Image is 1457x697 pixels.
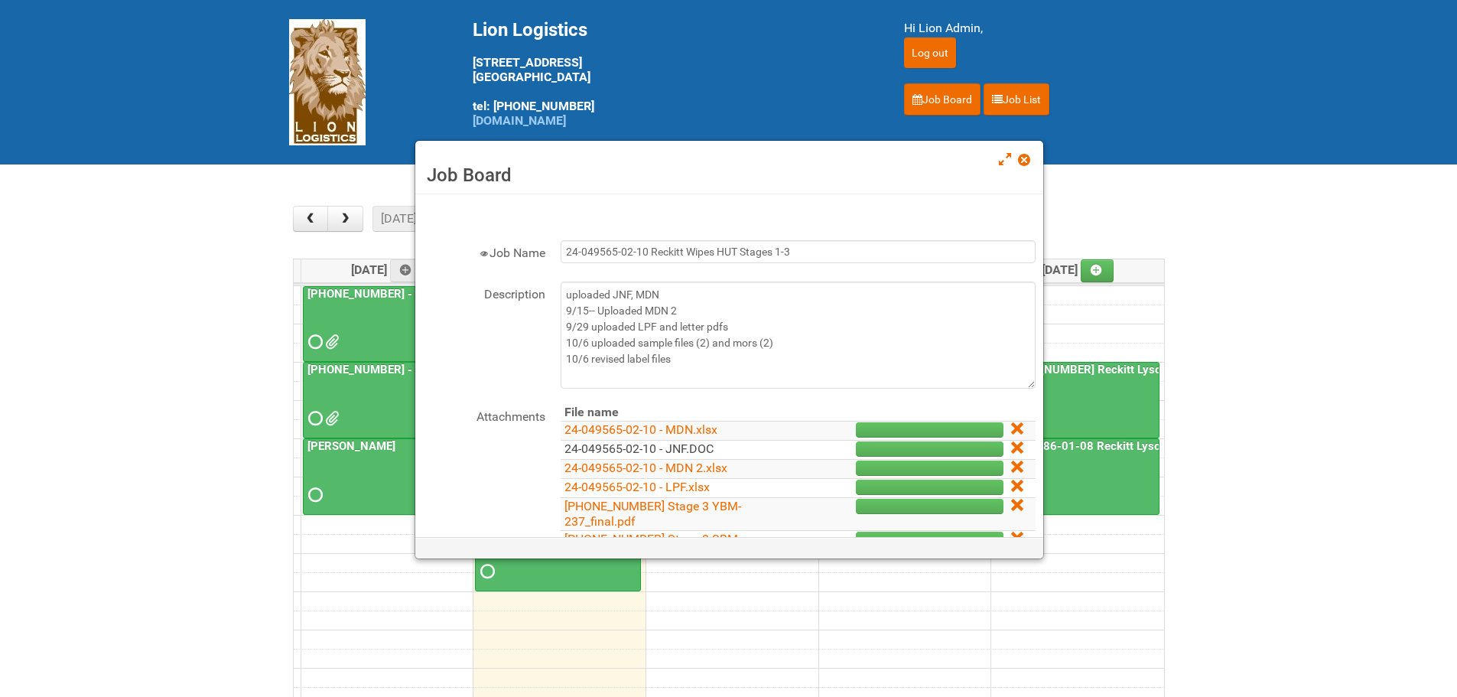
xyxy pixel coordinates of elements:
a: [PHONE_NUMBER] - Naked Reformulation Mailing 1 PHOTOS [303,362,469,438]
a: [PHONE_NUMBER] Stage 3 YBM-237_final.pdf [564,499,741,529]
div: Hi Lion Admin, [904,19,1169,37]
a: Add an event [1081,259,1114,282]
label: Job Name [423,240,545,262]
a: Job List [984,83,1049,116]
span: Lion25-055556-01_LABELS_03Oct25.xlsx MOR - 25-055556-01.xlsm G147.png G258.png G369.png M147.png ... [325,337,336,347]
a: 24-049565-02-10 - LPF.xlsx [564,480,710,494]
button: [DATE] [372,206,424,232]
label: Attachments [423,404,545,426]
th: File name [561,404,795,422]
input: Log out [904,37,956,68]
a: 24-049565-02-10 - JNF.DOC [564,441,714,456]
a: Add an event [390,259,424,282]
a: [PHONE_NUMBER] Reckitt Lysol Wipes Stage 4 - labeling day [993,362,1159,438]
span: Requested [308,337,319,347]
label: Description [423,282,545,304]
span: [DATE] [1042,262,1114,277]
a: [PHONE_NUMBER] - Naked Reformulation Mailing 1 PHOTOS [304,363,625,376]
a: [PERSON_NAME] [303,438,469,515]
a: [PERSON_NAME] [304,439,398,453]
span: Requested [480,566,491,577]
a: 24-049565-02-10 - MDN 2.xlsx [564,461,727,475]
span: [DATE] [351,262,424,277]
textarea: uploaded JNF, MDN 9/15-- Uploaded MDN 2 9/29 uploaded LPF and letter pdfs 10/6 uploaded sample fi... [561,282,1036,389]
img: Lion Logistics [289,19,366,145]
a: [PHONE_NUMBER] - Naked Reformulation Mailing 1 [304,287,577,301]
a: Job Board [904,83,981,116]
span: Requested [308,490,319,500]
a: Lion Logistics [289,74,366,89]
h3: Job Board [427,164,1032,187]
a: [DOMAIN_NAME] [473,113,566,128]
a: [PHONE_NUMBER] - Naked Reformulation Mailing 1 [303,286,469,363]
span: Requested [308,413,319,424]
a: 24-049565-02-10 - MDN.xlsx [564,422,717,437]
a: [PHONE_NUMBER] Stage 3 SBM-394_final.pdf [564,532,741,562]
span: Lion Logistics [473,19,587,41]
span: GROUP 1003.jpg GROUP 1003 (2).jpg GROUP 1003 (3).jpg GROUP 1003 (4).jpg GROUP 1003 (5).jpg GROUP ... [325,413,336,424]
a: 25-011286-01-08 Reckitt Lysol Laundry Scented [994,439,1254,453]
a: [PHONE_NUMBER] Reckitt Lysol Wipes Stage 4 - labeling day [994,363,1317,376]
div: [STREET_ADDRESS] [GEOGRAPHIC_DATA] tel: [PHONE_NUMBER] [473,19,866,128]
a: 25-011286-01-08 Reckitt Lysol Laundry Scented [993,438,1159,515]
